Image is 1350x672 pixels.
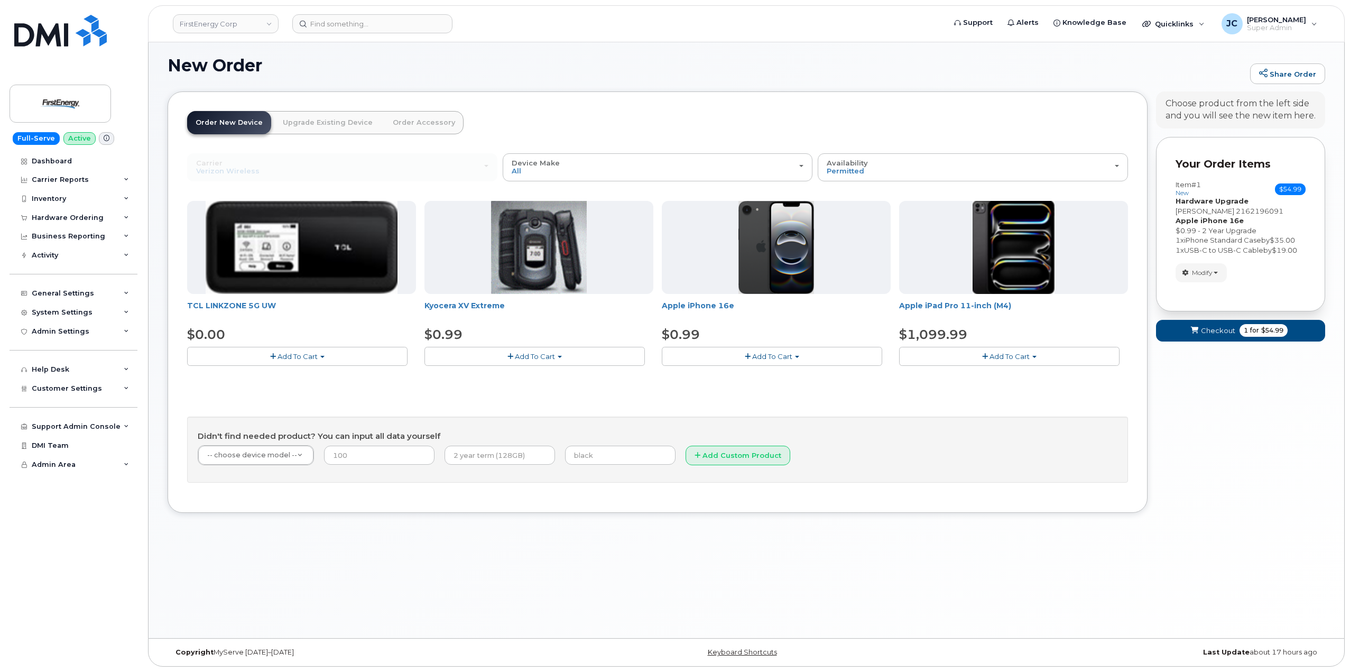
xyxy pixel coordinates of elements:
div: x by [1176,235,1306,245]
button: Device Make All [503,153,813,181]
span: USB-C to USB-C Cable [1184,246,1263,254]
div: MyServe [DATE]–[DATE] [168,648,553,657]
span: [PERSON_NAME] [1176,207,1234,215]
span: $0.99 [662,327,700,342]
span: $0.00 [187,327,225,342]
button: Add To Cart [899,347,1120,365]
a: Kyocera XV Extreme [424,301,505,310]
span: Permitted [827,167,864,175]
a: Apple iPad Pro 11-inch (M4) [899,301,1011,310]
a: -- choose device model -- [198,446,313,465]
span: 1 [1244,326,1248,335]
button: Availability Permitted [818,153,1128,181]
span: $0.99 [424,327,463,342]
span: #1 [1191,180,1201,189]
p: Your Order Items [1176,157,1306,172]
div: Choose product from the left side and you will see the new item here. [1166,98,1316,122]
span: Availability [827,159,868,167]
span: Modify [1192,268,1213,278]
a: Order New Device [187,111,271,134]
span: Add To Cart [278,352,318,361]
a: Share Order [1250,63,1325,85]
strong: Copyright [175,648,214,656]
a: Order Accessory [384,111,464,134]
div: x by [1176,245,1306,255]
span: for [1248,326,1261,335]
span: iPhone Standard Case [1184,236,1261,244]
div: about 17 hours ago [939,648,1325,657]
span: 2162196091 [1236,207,1283,215]
span: Add To Cart [752,352,792,361]
span: $54.99 [1275,183,1306,195]
span: 1 [1176,236,1180,244]
strong: Hardware Upgrade [1176,197,1249,205]
input: 100 [324,446,434,465]
strong: Apple iPhone 16e [1176,216,1244,225]
h1: New Order [168,56,1245,75]
span: $1,099.99 [899,327,967,342]
span: Device Make [512,159,560,167]
h4: Didn't find needed product? You can input all data yourself [198,432,1117,441]
span: Checkout [1201,326,1235,336]
a: Apple iPhone 16e [662,301,734,310]
button: Add To Cart [662,347,882,365]
div: Kyocera XV Extreme [424,300,653,321]
a: TCL LINKZONE 5G UW [187,301,276,310]
span: -- choose device model -- [207,451,297,459]
div: Apple iPad Pro 11-inch (M4) [899,300,1128,321]
button: Modify [1176,263,1227,282]
img: ipad_pro_11_m4.png [973,201,1055,294]
span: 1 [1176,246,1180,254]
div: Apple iPhone 16e [662,300,891,321]
span: $19.00 [1272,246,1297,254]
a: Upgrade Existing Device [274,111,381,134]
a: Keyboard Shortcuts [708,648,777,656]
img: iphone16e.png [738,201,815,294]
span: Add To Cart [990,352,1030,361]
iframe: Messenger Launcher [1304,626,1342,664]
small: new [1176,189,1189,197]
div: $0.99 - 2 Year Upgrade [1176,226,1306,236]
button: Add To Cart [424,347,645,365]
button: Add Custom Product [686,446,790,465]
span: $35.00 [1270,236,1295,244]
span: $54.99 [1261,326,1283,335]
span: Add To Cart [515,352,555,361]
input: 2 year term (128GB) [445,446,555,465]
div: TCL LINKZONE 5G UW [187,300,416,321]
span: All [512,167,521,175]
img: linkzone5g.png [206,201,397,294]
input: black [565,446,676,465]
img: xvextreme.gif [491,201,587,294]
button: Checkout 1 for $54.99 [1156,320,1325,342]
h3: Item [1176,181,1201,196]
strong: Last Update [1203,648,1250,656]
button: Add To Cart [187,347,408,365]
